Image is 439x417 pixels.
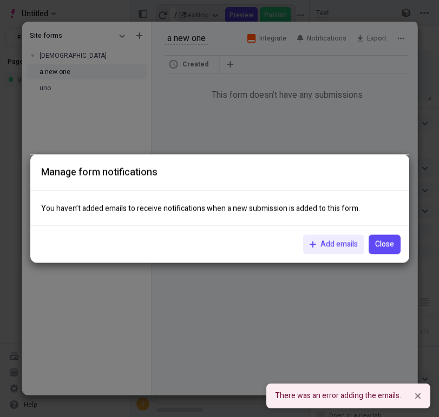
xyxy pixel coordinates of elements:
div: There was an error adding the emails. [275,390,401,402]
span: Manage form notifications [41,165,158,180]
button: Add emails [303,235,364,254]
button: Close [369,235,401,254]
span: Close [375,239,394,251]
span: Add emails [320,239,358,251]
span: You haven’t added emails to receive notifications when a new submission is added to this form. [41,203,360,214]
